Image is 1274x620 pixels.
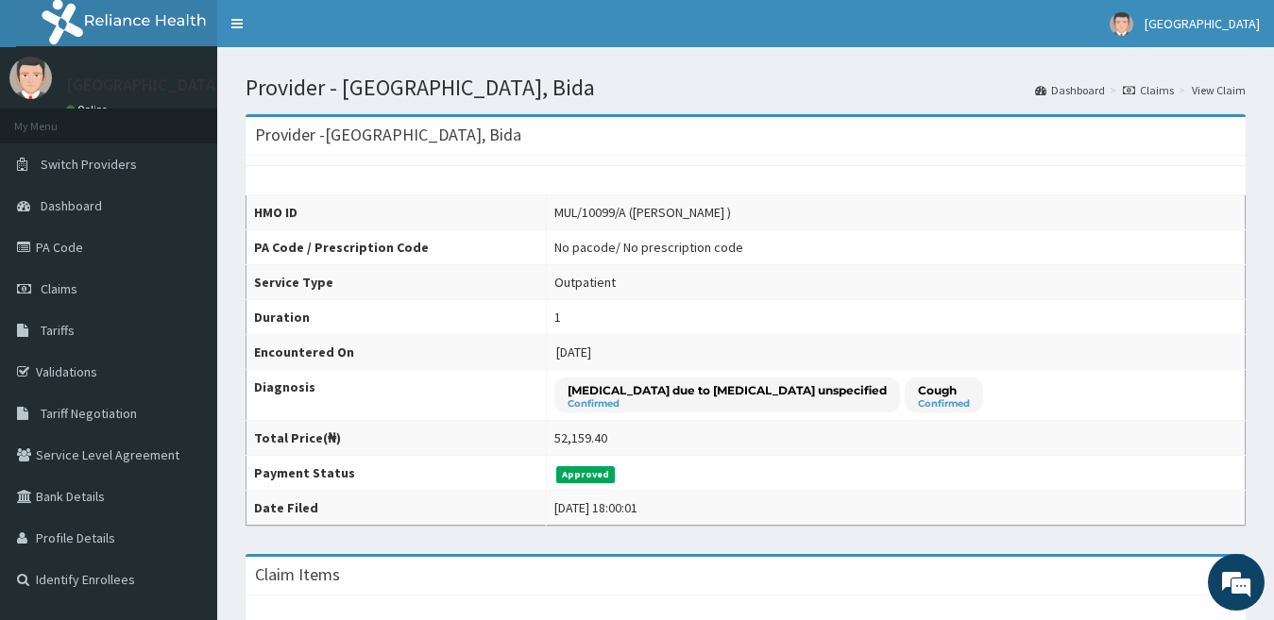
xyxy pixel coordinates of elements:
h3: Provider - [GEOGRAPHIC_DATA], Bida [255,126,521,143]
th: Payment Status [246,456,547,491]
img: User Image [9,57,52,99]
div: 52,159.40 [554,428,607,447]
span: [GEOGRAPHIC_DATA] [1145,15,1260,32]
p: [MEDICAL_DATA] due to [MEDICAL_DATA] unspecified [568,382,887,398]
div: No pacode / No prescription code [554,238,743,257]
div: [DATE] 18:00:01 [554,498,637,517]
th: Duration [246,300,547,335]
th: Total Price(₦) [246,421,547,456]
span: Switch Providers [41,156,137,173]
a: Online [66,103,111,116]
small: Confirmed [568,399,887,409]
th: Date Filed [246,491,547,526]
span: Tariffs [41,322,75,339]
div: Outpatient [554,273,616,292]
h1: Provider - [GEOGRAPHIC_DATA], Bida [246,75,1246,100]
a: View Claim [1192,82,1246,98]
span: Dashboard [41,197,102,214]
a: Claims [1123,82,1174,98]
p: Cough [918,382,970,398]
small: Confirmed [918,399,970,409]
th: Encountered On [246,335,547,370]
h3: Claim Items [255,566,340,583]
span: Tariff Negotiation [41,405,137,422]
img: User Image [1110,12,1133,36]
span: Approved [556,466,616,483]
div: 1 [554,308,561,327]
th: PA Code / Prescription Code [246,230,547,265]
p: [GEOGRAPHIC_DATA] [66,76,222,93]
span: Claims [41,280,77,297]
th: HMO ID [246,195,547,230]
div: MUL/10099/A ([PERSON_NAME] ) [554,203,731,222]
th: Diagnosis [246,370,547,421]
a: Dashboard [1035,82,1105,98]
th: Service Type [246,265,547,300]
span: [DATE] [556,344,591,360]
